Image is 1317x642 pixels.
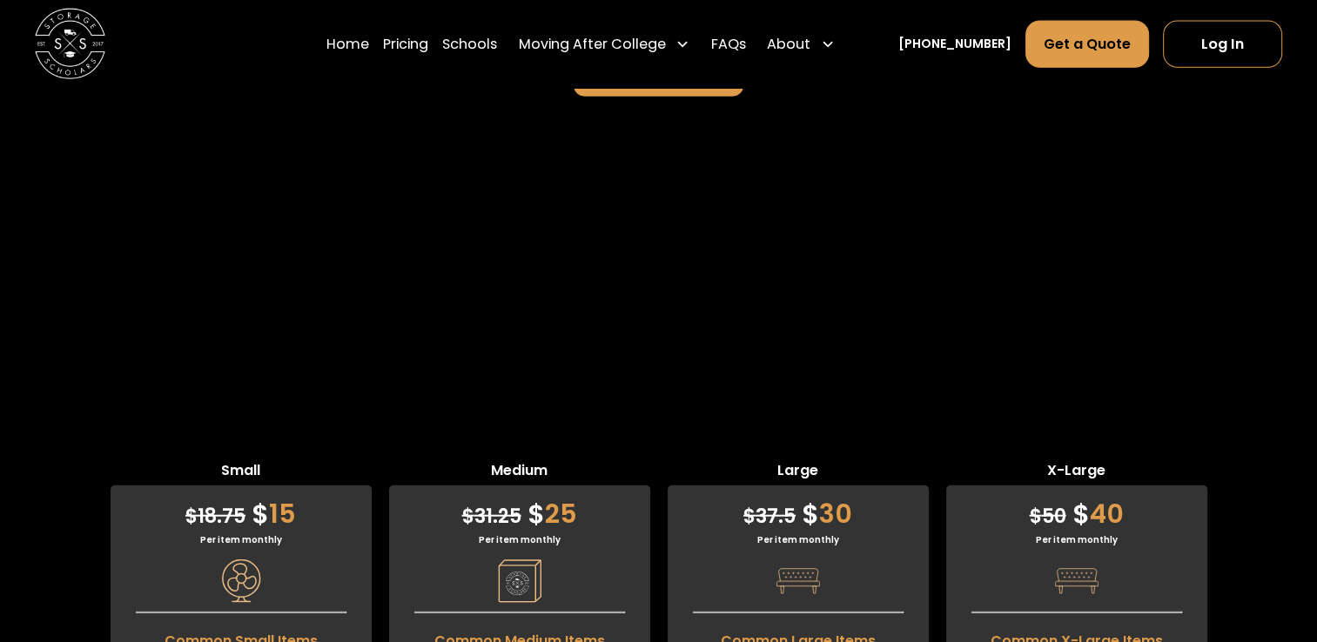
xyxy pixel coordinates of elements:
[111,485,372,533] div: 15
[897,35,1011,53] a: [PHONE_NUMBER]
[185,503,245,530] span: 18.75
[1163,20,1282,67] a: Log In
[35,9,105,79] img: Storage Scholars main logo
[518,33,665,54] div: Moving After College
[1055,559,1099,603] img: Pricing Category Icon
[511,19,696,68] div: Moving After College
[668,460,929,485] span: Large
[1025,20,1149,67] a: Get a Quote
[442,19,497,68] a: Schools
[389,460,650,485] span: Medium
[185,503,198,530] span: $
[219,559,263,603] img: Pricing Category Icon
[35,9,105,79] a: home
[498,559,541,603] img: Pricing Category Icon
[668,533,929,546] div: Per item monthly
[462,503,521,530] span: 31.25
[946,460,1207,485] span: X-Large
[743,503,796,530] span: 37.5
[383,19,428,68] a: Pricing
[711,19,746,68] a: FAQs
[1072,495,1090,532] span: $
[767,33,810,54] div: About
[668,485,929,533] div: 30
[462,503,474,530] span: $
[802,495,819,532] span: $
[946,485,1207,533] div: 40
[946,533,1207,546] div: Per item monthly
[527,495,545,532] span: $
[111,533,372,546] div: Per item monthly
[1030,503,1042,530] span: $
[326,19,369,68] a: Home
[252,495,269,532] span: $
[760,19,842,68] div: About
[743,503,756,530] span: $
[776,559,820,603] img: Pricing Category Icon
[389,533,650,546] div: Per item monthly
[389,485,650,533] div: 25
[111,460,372,485] span: Small
[1030,503,1066,530] span: 50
